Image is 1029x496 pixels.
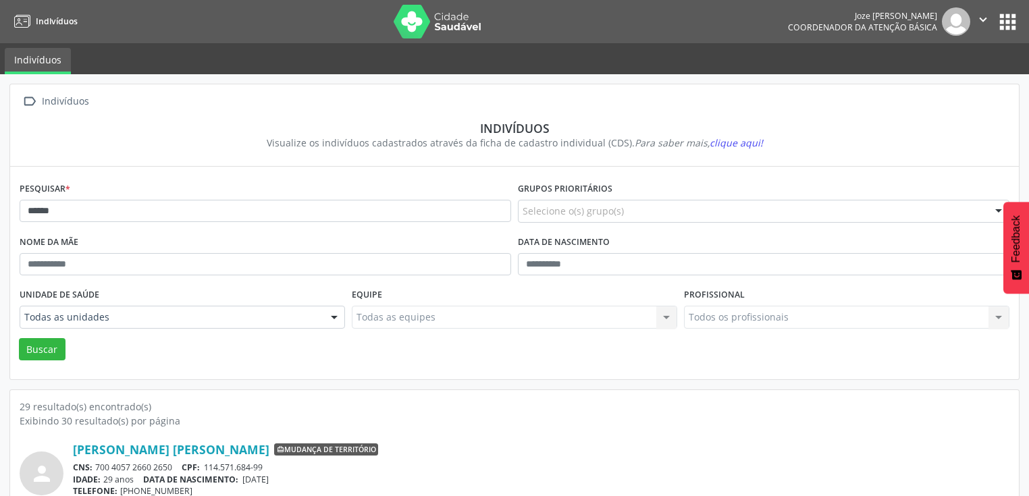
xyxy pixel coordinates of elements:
span: IDADE: [73,474,101,485]
i:  [976,12,991,27]
label: Equipe [352,285,382,306]
button: apps [996,10,1020,34]
div: Exibindo 30 resultado(s) por página [20,414,1009,428]
a: Indivíduos [9,10,78,32]
span: [DATE] [242,474,269,485]
span: CNS: [73,462,93,473]
span: clique aqui! [710,136,763,149]
span: Todas as unidades [24,310,317,324]
button: Buscar [19,338,65,361]
span: Mudança de território [274,443,378,456]
span: Feedback [1010,215,1022,263]
label: Pesquisar [20,179,70,200]
div: Indivíduos [29,121,1000,136]
span: Selecione o(s) grupo(s) [523,204,624,218]
span: DATA DE NASCIMENTO: [143,474,238,485]
div: 29 resultado(s) encontrado(s) [20,399,1009,414]
span: 114.571.684-99 [204,462,263,473]
img: img [942,7,970,36]
button:  [970,7,996,36]
label: Data de nascimento [518,232,610,253]
label: Profissional [684,285,745,306]
div: Visualize os indivíduos cadastrados através da ficha de cadastro individual (CDS). [29,136,1000,150]
label: Unidade de saúde [20,285,99,306]
label: Nome da mãe [20,232,78,253]
span: Coordenador da Atenção Básica [788,22,937,33]
div: Joze [PERSON_NAME] [788,10,937,22]
div: Indivíduos [39,92,91,111]
i:  [20,92,39,111]
a:  Indivíduos [20,92,91,111]
i: Para saber mais, [635,136,763,149]
div: 29 anos [73,474,1009,485]
i: person [30,462,54,486]
span: Indivíduos [36,16,78,27]
a: Indivíduos [5,48,71,74]
button: Feedback - Mostrar pesquisa [1003,202,1029,294]
div: 700 4057 2660 2650 [73,462,1009,473]
label: Grupos prioritários [518,179,612,200]
span: CPF: [182,462,200,473]
a: [PERSON_NAME] [PERSON_NAME] [73,442,269,457]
